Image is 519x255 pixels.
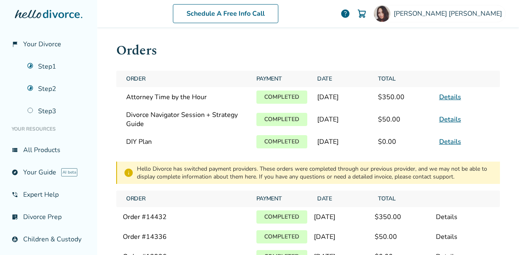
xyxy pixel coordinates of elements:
div: Details [436,232,493,241]
span: flag_2 [12,41,18,48]
p: Completed [256,230,307,243]
iframe: Chat Widget [478,215,519,255]
div: Hello Divorce has switched payment providers. These orders were completed through our previous pr... [137,165,493,181]
img: Cart [357,9,367,19]
a: Step1 [22,57,91,76]
span: Divorce Navigator Session + Strategy Guide [126,110,246,129]
span: [DATE] [314,89,371,105]
a: exploreYour GuideAI beta [7,163,91,182]
div: $ 50.00 [375,232,432,241]
p: Completed [256,210,307,224]
p: Completed [256,91,307,104]
a: Details [439,115,461,124]
a: list_alt_checkDivorce Prep [7,207,91,226]
span: $0.00 [375,134,432,150]
span: Date [314,71,371,87]
h1: Orders [116,41,500,61]
a: Schedule A Free Info Call [173,4,278,23]
div: [DATE] [314,232,371,241]
div: Order # 14336 [123,232,250,241]
img: Rocio Salazar [374,5,390,22]
span: explore [12,169,18,176]
a: account_childChildren & Custody [7,230,91,249]
a: Details [439,93,461,102]
a: Step3 [22,102,91,121]
span: account_child [12,236,18,243]
span: AI beta [61,168,77,176]
div: Details [436,212,493,222]
span: Date [314,191,371,207]
div: Order # 14432 [123,212,250,222]
p: Completed [256,135,307,148]
a: Details [439,137,461,146]
span: list_alt_check [12,214,18,220]
span: Attorney Time by the Hour [126,93,246,102]
span: phone_in_talk [12,191,18,198]
a: view_listAll Products [7,141,91,160]
span: $50.00 [375,112,432,127]
div: $ 350.00 [375,212,432,222]
p: Completed [256,113,307,126]
span: $350.00 [375,89,432,105]
span: Payment [253,71,311,87]
li: Your Resources [7,121,91,137]
span: Total [375,191,432,207]
span: DIY Plan [126,137,246,146]
span: [DATE] [314,134,371,150]
a: phone_in_talkExpert Help [7,185,91,204]
span: Your Divorce [23,40,61,49]
span: Order [123,71,250,87]
span: Order [123,191,250,207]
span: view_list [12,147,18,153]
span: [DATE] [314,112,371,127]
span: Total [375,71,432,87]
a: help [340,9,350,19]
span: Payment [253,191,311,207]
div: [DATE] [314,212,371,222]
a: flag_2Your Divorce [7,35,91,54]
a: Step2 [22,79,91,98]
span: info [124,168,134,178]
span: [PERSON_NAME] [PERSON_NAME] [394,9,505,18]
